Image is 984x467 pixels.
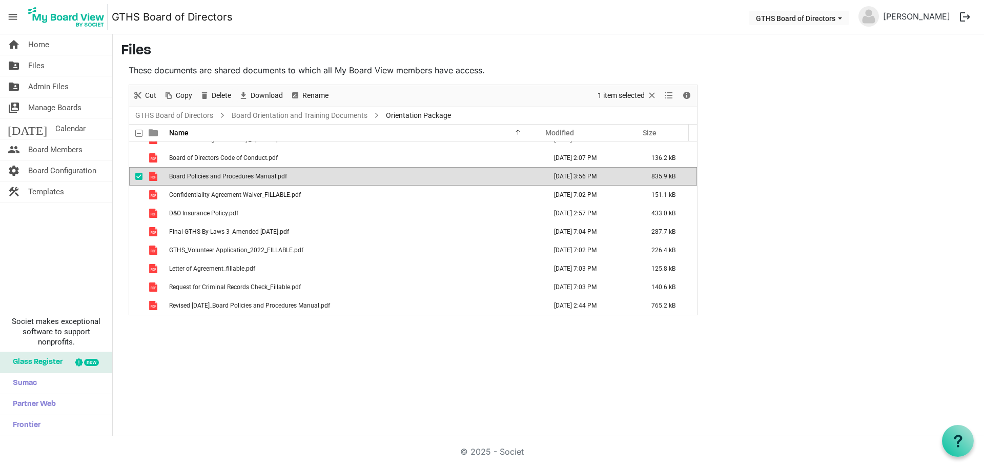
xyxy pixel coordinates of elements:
span: Frontier [8,415,40,436]
span: Delete [211,89,232,102]
span: D&O Insurance Policy.pdf [169,210,238,217]
a: My Board View Logo [25,4,112,30]
button: Cut [131,89,158,102]
span: construction [8,181,20,202]
td: May 09, 2025 2:44 PM column header Modified [543,296,641,315]
img: no-profile-picture.svg [858,6,879,27]
td: checkbox [129,241,142,259]
td: checkbox [129,259,142,278]
td: checkbox [129,149,142,167]
span: Board Configuration [28,160,96,181]
td: D&O Insurance Policy.pdf is template cell column header Name [166,204,543,222]
td: June 26, 2024 7:03 PM column header Modified [543,259,641,278]
span: folder_shared [8,55,20,76]
span: Confidentiality Agreement Waiver_FILLABLE.pdf [169,191,301,198]
button: logout [954,6,976,28]
span: [DATE] [8,118,47,139]
button: Download [237,89,285,102]
button: Rename [289,89,331,102]
span: Final GTHS By-Laws 3_Amended [DATE].pdf [169,228,289,235]
td: June 26, 2024 7:03 PM column header Modified [543,278,641,296]
td: is template cell column header type [142,296,166,315]
td: June 26, 2025 2:07 PM column header Modified [543,149,641,167]
span: Orientation Package [384,109,453,122]
span: Board Members [28,139,83,160]
td: is template cell column header type [142,186,166,204]
td: checkbox [129,167,142,186]
td: Revised May 2025_Board Policies and Procedures Manual.pdf is template cell column header Name [166,296,543,315]
span: Download [250,89,284,102]
span: switch_account [8,97,20,118]
span: Templates [28,181,64,202]
td: checkbox [129,296,142,315]
span: Societ makes exceptional software to support nonprofits. [5,316,108,347]
button: Copy [162,89,194,102]
span: Size [643,129,657,137]
td: June 26, 2024 7:04 PM column header Modified [543,222,641,241]
td: 835.9 kB is template cell column header Size [641,167,697,186]
div: new [84,359,99,366]
td: 136.2 kB is template cell column header Size [641,149,697,167]
span: 1 item selected [597,89,646,102]
span: Board Policies and Procedures Manual.pdf [169,173,287,180]
span: 2025 Draft Budget Summary_Updated.pdf [169,136,285,143]
button: Details [680,89,694,102]
div: Download [235,85,286,107]
button: Delete [198,89,233,102]
span: Glass Register [8,352,63,373]
td: Letter of Agreement_fillable.pdf is template cell column header Name [166,259,543,278]
td: February 20, 2025 2:57 PM column header Modified [543,204,641,222]
td: checkbox [129,186,142,204]
span: people [8,139,20,160]
td: June 26, 2024 7:02 PM column header Modified [543,241,641,259]
div: Cut [129,85,160,107]
td: is template cell column header type [142,278,166,296]
span: Board of Directors Code of Conduct.pdf [169,154,278,161]
td: Board of Directors Code of Conduct.pdf is template cell column header Name [166,149,543,167]
td: 433.0 kB is template cell column header Size [641,204,697,222]
div: Clear selection [594,85,661,107]
td: is template cell column header type [142,204,166,222]
span: Files [28,55,45,76]
span: menu [3,7,23,27]
span: Name [169,129,189,137]
span: Home [28,34,49,55]
td: checkbox [129,278,142,296]
span: Rename [301,89,330,102]
td: is template cell column header type [142,259,166,278]
a: GTHS Board of Directors [112,7,233,27]
td: is template cell column header type [142,222,166,241]
td: June 26, 2024 7:02 PM column header Modified [543,186,641,204]
span: Modified [545,129,574,137]
td: is template cell column header type [142,167,166,186]
td: 140.6 kB is template cell column header Size [641,278,697,296]
span: Cut [144,89,157,102]
span: settings [8,160,20,181]
a: GTHS Board of Directors [133,109,215,122]
div: Copy [160,85,196,107]
span: Letter of Agreement_fillable.pdf [169,265,255,272]
span: Sumac [8,373,37,394]
div: View [661,85,678,107]
span: folder_shared [8,76,20,97]
td: October 09, 2025 3:56 PM column header Modified [543,167,641,186]
span: GTHS_Volunteer Application_2022_FILLABLE.pdf [169,247,303,254]
td: is template cell column header type [142,149,166,167]
td: 287.7 kB is template cell column header Size [641,222,697,241]
span: Revised [DATE]_Board Policies and Procedures Manual.pdf [169,302,330,309]
span: Calendar [55,118,86,139]
td: 125.8 kB is template cell column header Size [641,259,697,278]
td: 151.1 kB is template cell column header Size [641,186,697,204]
div: Delete [196,85,235,107]
td: checkbox [129,204,142,222]
div: Rename [286,85,332,107]
td: Board Policies and Procedures Manual.pdf is template cell column header Name [166,167,543,186]
td: Final GTHS By-Laws 3_Amended June 2024.pdf is template cell column header Name [166,222,543,241]
td: GTHS_Volunteer Application_2022_FILLABLE.pdf is template cell column header Name [166,241,543,259]
a: © 2025 - Societ [460,446,524,457]
td: Request for Criminal Records Check_Fillable.pdf is template cell column header Name [166,278,543,296]
span: home [8,34,20,55]
img: My Board View Logo [25,4,108,30]
span: Request for Criminal Records Check_Fillable.pdf [169,283,301,291]
td: checkbox [129,222,142,241]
